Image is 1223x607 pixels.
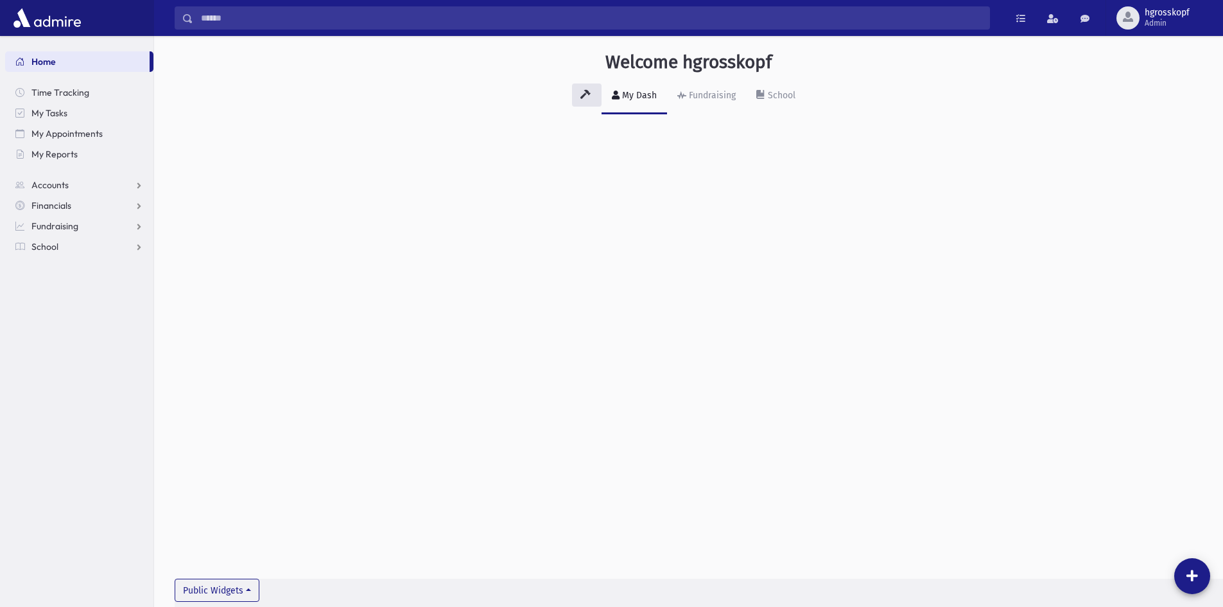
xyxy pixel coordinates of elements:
span: School [31,241,58,252]
a: My Tasks [5,103,153,123]
a: My Dash [602,78,667,114]
div: Fundraising [686,90,736,101]
a: My Appointments [5,123,153,144]
div: My Dash [620,90,657,101]
span: My Reports [31,148,78,160]
a: Time Tracking [5,82,153,103]
span: Accounts [31,179,69,191]
a: Financials [5,195,153,216]
span: My Tasks [31,107,67,119]
a: Accounts [5,175,153,195]
img: AdmirePro [10,5,84,31]
input: Search [193,6,989,30]
span: Admin [1145,18,1190,28]
h3: Welcome hgrosskopf [605,51,772,73]
a: School [5,236,153,257]
div: School [765,90,795,101]
a: My Reports [5,144,153,164]
a: School [746,78,806,114]
span: hgrosskopf [1145,8,1190,18]
a: Fundraising [5,216,153,236]
span: Financials [31,200,71,211]
span: My Appointments [31,128,103,139]
a: Fundraising [667,78,746,114]
span: Time Tracking [31,87,89,98]
span: Fundraising [31,220,78,232]
button: Public Widgets [175,579,259,602]
a: Home [5,51,150,72]
span: Home [31,56,56,67]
